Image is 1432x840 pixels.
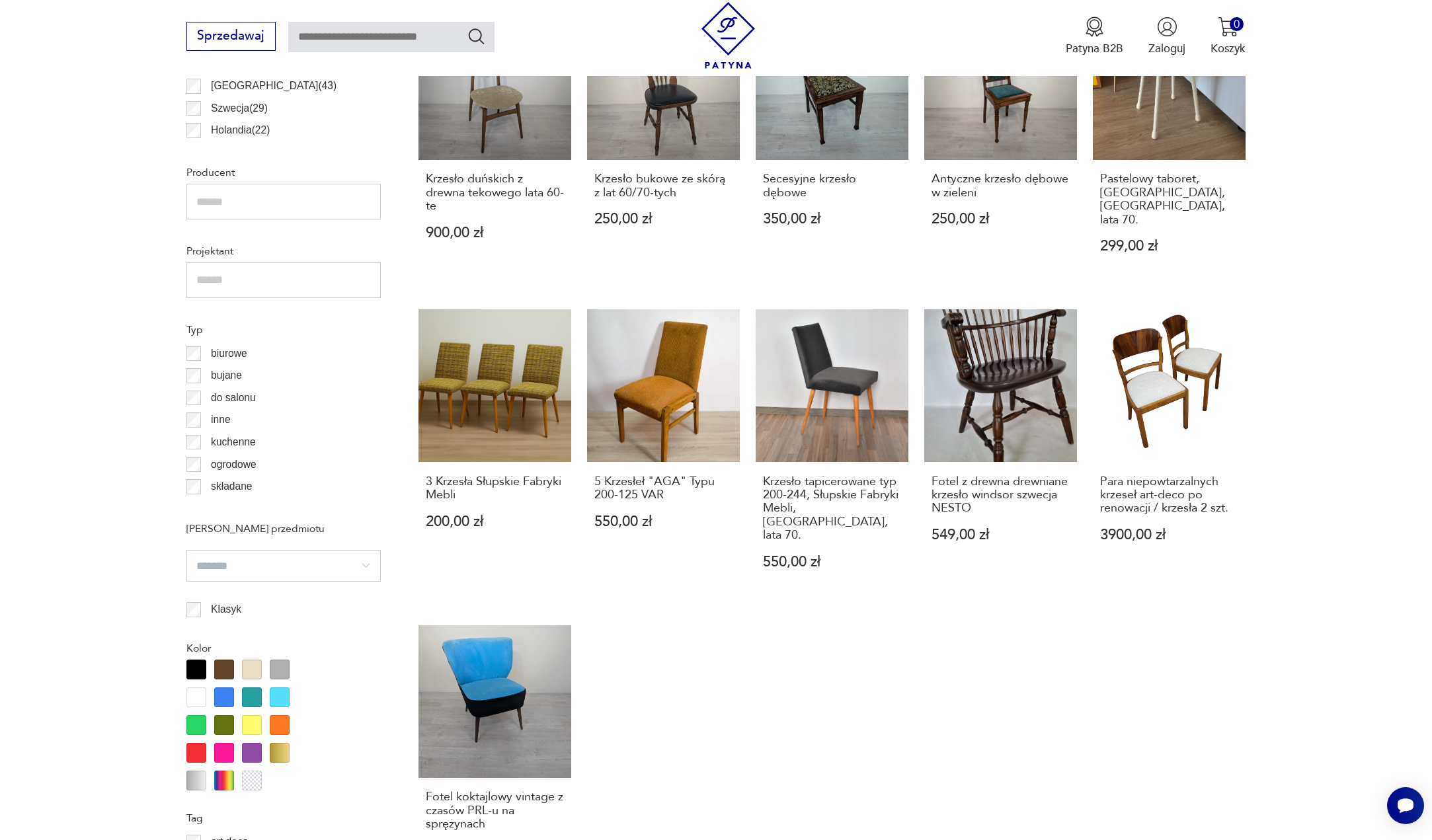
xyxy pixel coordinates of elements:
p: inne [211,411,230,428]
a: Ikona medaluPatyna B2B [1066,17,1123,56]
button: Patyna B2B [1066,17,1123,56]
p: 549,00 zł [932,528,1070,542]
button: Sprzedawaj [186,22,276,51]
p: Tag [186,810,381,827]
div: 0 [1230,17,1244,31]
a: 5 Krzesłeł "AGA" Typu 200-125 VAR5 Krzesłeł "AGA" Typu 200-125 VAR550,00 zł [587,309,740,599]
p: 900,00 zł [426,226,564,240]
p: 250,00 zł [932,212,1070,226]
a: Krzesło tapicerowane typ 200-244, Słupskie Fabryki Mebli, Polska, lata 70.Krzesło tapicerowane ty... [756,309,908,599]
p: Czechy ( 21 ) [211,144,264,161]
p: Holandia ( 22 ) [211,122,270,139]
p: składane [211,478,252,495]
p: Klasyk [211,601,241,618]
p: Szwecja ( 29 ) [211,100,268,117]
button: 0Koszyk [1211,17,1246,56]
iframe: Smartsupp widget button [1387,787,1424,824]
a: Krzesło bukowe ze skórą z lat 60/70-tychKrzesło bukowe ze skórą z lat 60/70-tych250,00 zł [587,7,740,284]
p: bujane [211,367,242,384]
h3: Antyczne krzesło dębowe w zieleni [932,172,1070,200]
h3: Fotel z drewna drewniane krzesło windsor szwecja NESTO [932,475,1070,515]
p: 200,00 zł [426,515,564,529]
img: Ikona koszyka [1218,17,1238,37]
a: Secesyjne krzesło dęboweSecesyjne krzesło dębowe350,00 zł [756,7,908,284]
p: Kolor [186,640,381,657]
h3: Secesyjne krzesło dębowe [763,172,901,200]
img: Patyna - sklep z meblami i dekoracjami vintage [695,2,762,69]
a: Sprzedawaj [186,32,276,42]
p: biurowe [211,345,247,362]
p: [PERSON_NAME] przedmiotu [186,520,381,537]
a: Fotel z drewna drewniane krzesło windsor szwecja NESTOFotel z drewna drewniane krzesło windsor sz... [924,309,1077,599]
p: Projektant [186,243,381,260]
p: [GEOGRAPHIC_DATA] ( 43 ) [211,77,337,95]
p: 250,00 zł [594,212,733,226]
h3: Krzesło tapicerowane typ 200-244, Słupskie Fabryki Mebli, [GEOGRAPHIC_DATA], lata 70. [763,475,901,543]
img: Ikona medalu [1084,17,1105,37]
h3: Pastelowy taboret, [GEOGRAPHIC_DATA], [GEOGRAPHIC_DATA], lata 70. [1100,172,1238,227]
p: 299,00 zł [1100,239,1238,253]
h3: 5 Krzesłeł "AGA" Typu 200-125 VAR [594,475,733,502]
img: Ikonka użytkownika [1157,17,1177,37]
a: Para niepowtarzalnych krzeseł art-deco po renowacji / krzesła 2 szt.Para niepowtarzalnych krzeseł... [1093,309,1246,599]
button: Zaloguj [1148,17,1185,56]
p: Koszyk [1211,41,1246,56]
p: Typ [186,321,381,338]
p: 3900,00 zł [1100,528,1238,542]
a: Krzesło duńskich z drewna tekowego lata 60-teKrzesło duńskich z drewna tekowego lata 60-te900,00 zł [418,7,571,284]
p: kuchenne [211,434,256,451]
h3: Fotel koktajlowy vintage z czasów PRL-u na sprężynach [426,790,564,831]
h3: Para niepowtarzalnych krzeseł art-deco po renowacji / krzesła 2 szt. [1100,475,1238,515]
h3: 3 Krzesła Słupskie Fabryki Mebli [426,475,564,502]
p: 550,00 zł [763,555,901,569]
a: 3 Krzesła Słupskie Fabryki Mebli3 Krzesła Słupskie Fabryki Mebli200,00 zł [418,309,571,599]
p: ogrodowe [211,456,257,473]
p: taboret [211,500,243,517]
button: Szukaj [467,26,486,46]
h3: Krzesło bukowe ze skórą z lat 60/70-tych [594,172,733,200]
h3: Krzesło duńskich z drewna tekowego lata 60-te [426,172,564,213]
p: do salonu [211,389,256,406]
p: 350,00 zł [763,212,901,226]
p: Producent [186,164,381,181]
a: Pastelowy taboret, Union, Niemcy, lata 70.Pastelowy taboret, [GEOGRAPHIC_DATA], [GEOGRAPHIC_DATA]... [1093,7,1246,284]
p: 550,00 zł [594,515,733,529]
a: Antyczne krzesło dębowe w zieleniAntyczne krzesło dębowe w zieleni250,00 zł [924,7,1077,284]
p: Patyna B2B [1066,41,1123,56]
p: Zaloguj [1148,41,1185,56]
